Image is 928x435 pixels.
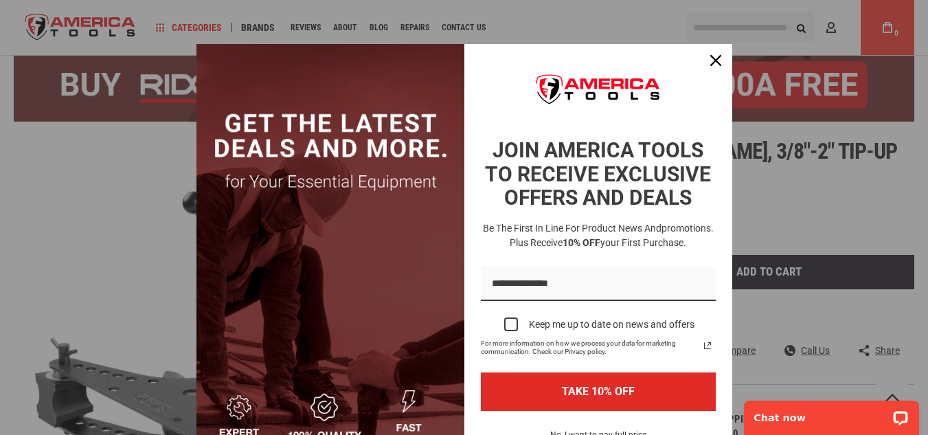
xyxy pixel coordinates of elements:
[563,237,600,248] strong: 10% OFF
[510,223,714,248] span: promotions. Plus receive your first purchase.
[699,337,716,354] svg: link icon
[699,337,716,354] a: Read our Privacy Policy
[485,138,711,210] strong: JOIN AMERICA TOOLS TO RECEIVE EXCLUSIVE OFFERS AND DEALS
[478,221,718,250] h3: Be the first in line for product news and
[699,44,732,77] button: Close
[735,392,928,435] iframe: LiveChat chat widget
[481,372,716,410] button: TAKE 10% OFF
[710,55,721,66] svg: close icon
[481,267,716,302] input: Email field
[481,339,699,356] span: For more information on how we process your data for marketing communication. Check our Privacy p...
[529,319,694,331] div: Keep me up to date on news and offers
